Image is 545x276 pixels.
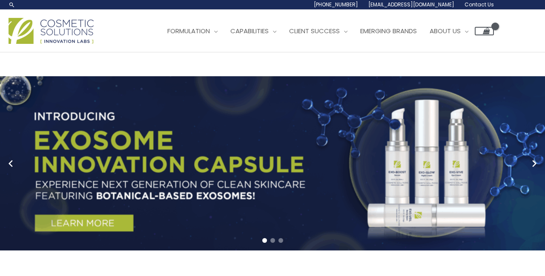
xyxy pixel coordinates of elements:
a: Emerging Brands [354,18,423,44]
button: Previous slide [4,157,17,170]
span: Emerging Brands [360,26,417,35]
span: Formulation [167,26,210,35]
span: Contact Us [465,1,494,8]
span: [EMAIL_ADDRESS][DOMAIN_NAME] [368,1,454,8]
a: About Us [423,18,475,44]
a: Capabilities [224,18,283,44]
span: Go to slide 1 [262,238,267,243]
span: Go to slide 3 [278,238,283,243]
a: View Shopping Cart, empty [475,27,494,35]
button: Next slide [528,157,541,170]
a: Formulation [161,18,224,44]
a: Client Success [283,18,354,44]
span: About Us [430,26,461,35]
span: Capabilities [230,26,269,35]
a: Search icon link [9,1,15,8]
nav: Site Navigation [155,18,494,44]
img: Cosmetic Solutions Logo [9,18,94,44]
span: Client Success [289,26,340,35]
span: Go to slide 2 [270,238,275,243]
span: [PHONE_NUMBER] [314,1,358,8]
